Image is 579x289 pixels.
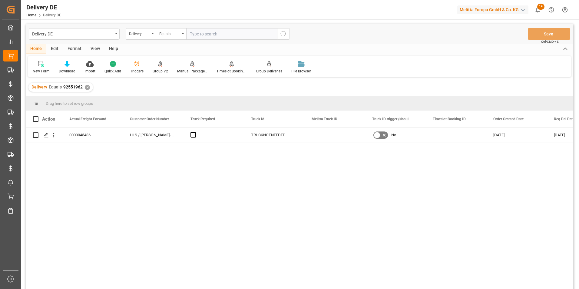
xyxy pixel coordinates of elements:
div: Melitta Europa GmbH & Co. KG [457,5,528,14]
div: TRUCKNOTNEEDED [244,128,304,142]
span: Customer Order Number [130,117,169,121]
div: [DATE] [486,128,547,142]
span: Req Del Dat [554,117,573,121]
div: HLS / [PERSON_NAME]- Moerlen [123,128,183,142]
input: Type to search [186,28,277,40]
div: Home [26,44,46,54]
div: Equals [159,30,180,37]
div: View [86,44,104,54]
button: Help Center [544,3,558,17]
div: Manual Package TypeDetermination [177,68,207,74]
div: Quick Add [104,68,121,74]
span: Equals [49,85,62,89]
span: Truck Required [190,117,215,121]
span: Ctrl/CMD + S [541,39,559,44]
span: 19 [537,4,544,10]
div: Download [59,68,75,74]
div: ✕ [85,85,90,90]
div: Timeslot Booking Report [217,68,247,74]
span: No [391,128,396,142]
div: Action [42,116,55,122]
span: Truck ID trigger (should be deleted in the future) [372,117,413,121]
div: New Form [33,68,50,74]
div: Import [84,68,95,74]
span: Delivery [31,85,47,89]
button: search button [277,28,290,40]
button: Save [528,28,570,40]
div: File Browser [291,68,311,74]
a: Home [26,13,36,17]
div: Delivery DE [26,3,61,12]
span: Melitta Truck ID [312,117,337,121]
button: Melitta Europa GmbH & Co. KG [457,4,531,15]
span: Timeslot Booking ID [433,117,466,121]
button: open menu [126,28,156,40]
div: 0000045436 [62,128,123,142]
button: open menu [156,28,186,40]
span: Drag here to set row groups [46,101,93,106]
div: Delivery [129,30,150,37]
span: Order Created Date [493,117,524,121]
div: Edit [46,44,63,54]
div: Help [104,44,123,54]
button: open menu [29,28,120,40]
span: Actual Freight Forwarder ID [69,117,110,121]
button: show 19 new notifications [531,3,544,17]
div: Press SPACE to select this row. [26,128,62,142]
div: Group Deliveries [256,68,282,74]
div: Format [63,44,86,54]
span: Truck Id [251,117,264,121]
div: Delivery DE [32,30,113,37]
span: 92551962 [63,85,83,89]
div: Triggers [130,68,144,74]
div: Group V2 [153,68,168,74]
